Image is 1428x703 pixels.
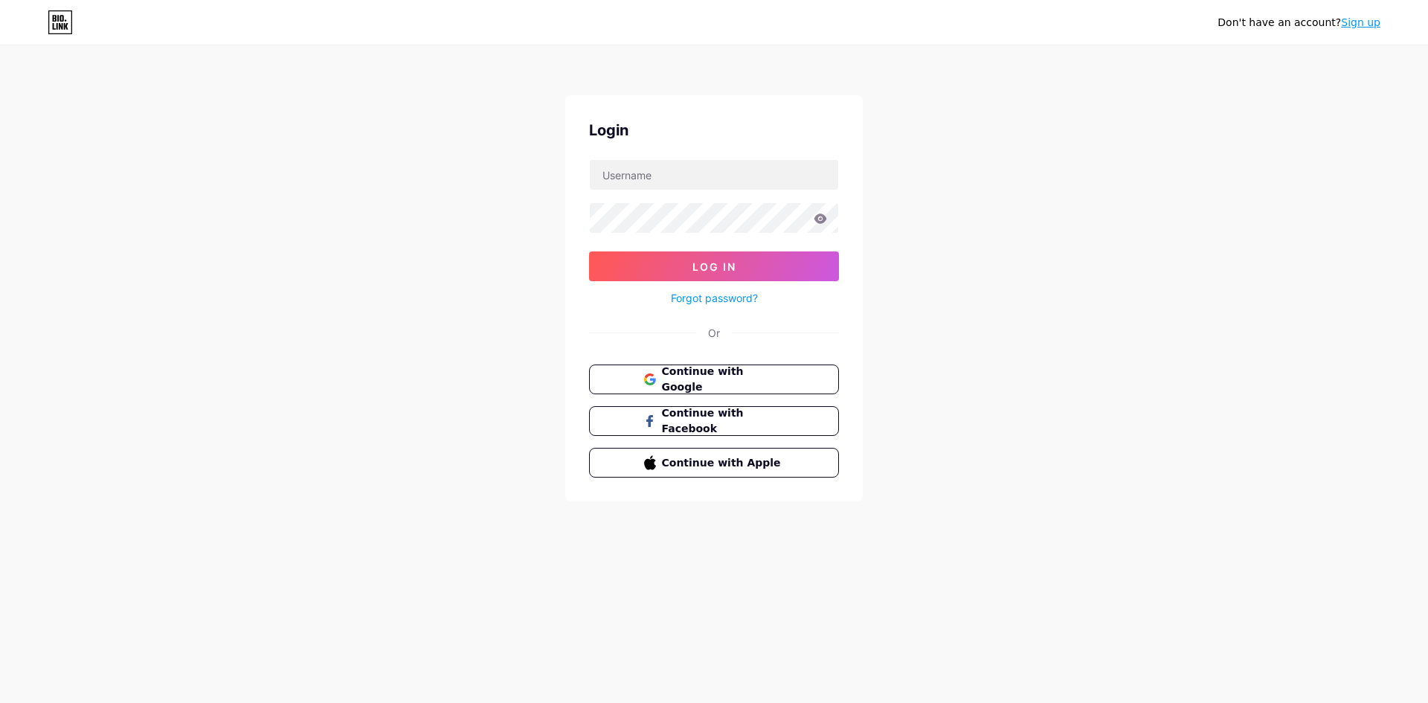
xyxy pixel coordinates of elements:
div: Don't have an account? [1218,15,1380,31]
span: Log In [692,260,736,273]
a: Forgot password? [671,290,758,306]
input: Username [590,160,838,190]
div: Login [589,119,839,141]
span: Continue with Apple [662,455,785,471]
span: Continue with Facebook [662,405,785,437]
button: Continue with Facebook [589,406,839,436]
span: Continue with Google [662,364,785,395]
button: Log In [589,251,839,281]
a: Sign up [1341,16,1380,28]
button: Continue with Google [589,365,839,394]
button: Continue with Apple [589,448,839,478]
div: Or [708,325,720,341]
